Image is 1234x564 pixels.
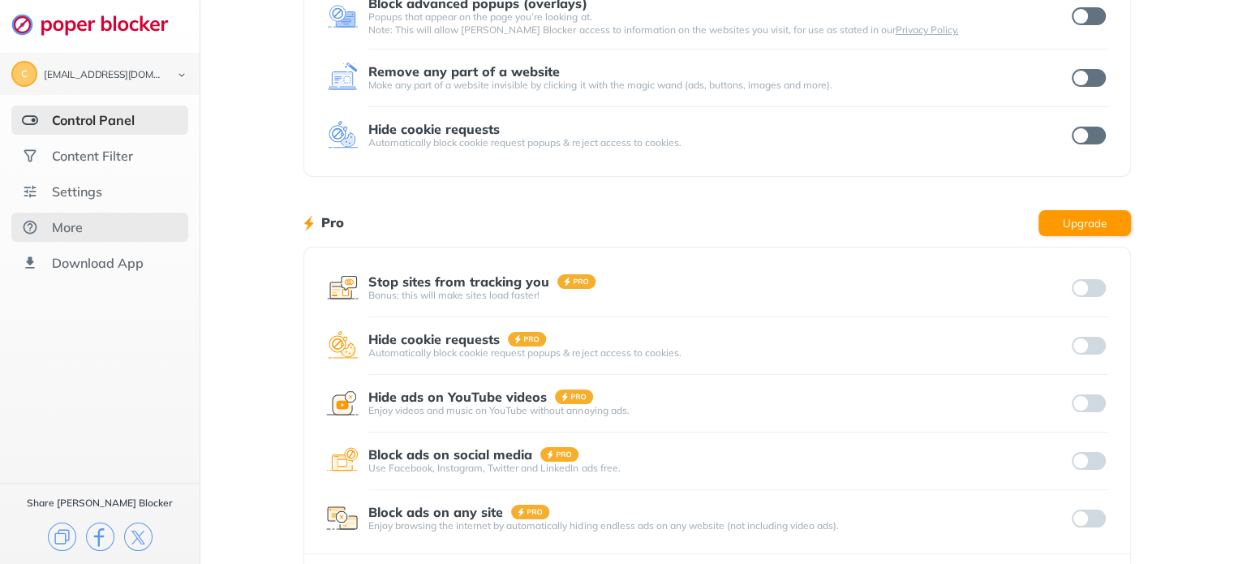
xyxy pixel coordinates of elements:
img: copy.svg [48,523,76,551]
div: Download App [52,255,144,271]
div: Bonus: this will make sites load faster! [368,289,1068,302]
img: pro-badge.svg [557,274,596,289]
div: cottoncandy.elite123@gmail.com [44,70,164,81]
div: Enjoy browsing the internet by automatically hiding endless ads on any website (not including vid... [368,519,1068,532]
a: Privacy Policy. [895,24,958,36]
img: facebook.svg [86,523,114,551]
img: feature icon [326,119,359,152]
img: pro-badge.svg [511,505,550,519]
img: about.svg [22,219,38,235]
img: lighting bolt [303,213,314,233]
img: chevron-bottom-black.svg [172,67,191,84]
img: pro-badge.svg [555,390,594,404]
div: Make any part of a website invisible by clicking it with the magic wand (ads, buttons, images and... [368,79,1068,92]
div: Popups that appear on the page you’re looking at. Note: This will allow [PERSON_NAME] Blocker acc... [368,11,1068,37]
img: feature icon [326,62,359,94]
img: feature icon [326,502,359,535]
img: settings.svg [22,183,38,200]
div: Block ads on any site [368,505,503,519]
div: Control Panel [52,112,135,128]
img: pro-badge.svg [540,447,579,462]
div: Settings [52,183,102,200]
img: download-app.svg [22,255,38,271]
img: feature icon [326,329,359,362]
div: Share [PERSON_NAME] Blocker [27,497,173,510]
div: Content Filter [52,148,133,164]
img: x.svg [124,523,153,551]
button: Upgrade [1038,210,1131,236]
img: feature icon [326,387,359,420]
div: Remove any part of a website [368,64,560,79]
img: feature icon [326,445,359,477]
div: Automatically block cookie request popups & reject access to cookies. [368,347,1068,359]
div: Hide ads on YouTube videos [368,390,547,404]
div: More [52,219,83,235]
div: Hide cookie requests [368,332,500,347]
img: social.svg [22,148,38,164]
img: features-selected.svg [22,112,38,128]
img: feature icon [326,272,359,304]
h1: Pro [321,212,344,233]
img: pro-badge.svg [508,332,547,347]
div: Hide cookie requests [368,122,500,136]
div: Automatically block cookie request popups & reject access to cookies. [368,136,1068,149]
div: Stop sites from tracking you [368,274,549,289]
div: Use Facebook, Instagram, Twitter and LinkedIn ads free. [368,462,1068,475]
img: logo-webpage.svg [11,13,186,36]
div: Block ads on social media [368,447,532,462]
div: Enjoy videos and music on YouTube without annoying ads. [368,404,1068,417]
